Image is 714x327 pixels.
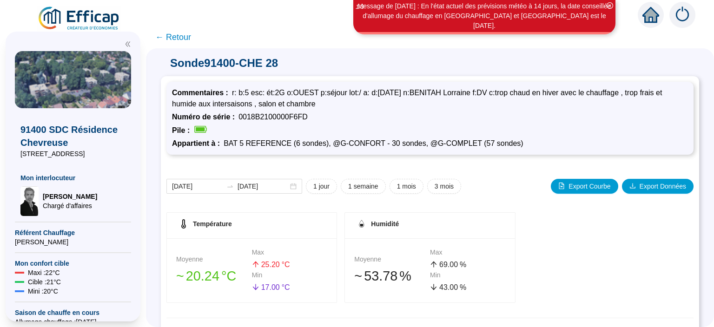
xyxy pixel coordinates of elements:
span: arrow-down [252,283,259,291]
span: Référent Chauffage [15,228,131,237]
div: Moyenne [354,255,430,264]
span: double-left [125,41,131,47]
img: Chargé d'affaires [20,186,39,216]
span: BAT 5 REFERENCE (6 sondes), @G-CONFORT - 30 sondes, @G-COMPLET (57 sondes) [224,139,523,147]
span: % [460,282,466,293]
span: 1 semaine [348,182,378,191]
div: Message de [DATE] : En l'état actuel des prévisions météo à 14 jours, la date conseillée d'alluma... [355,1,614,31]
span: home [642,7,659,23]
span: .20 [269,261,279,268]
button: 3 mois [427,179,461,194]
span: 91400 SDC Résidence Chevreuse [20,123,126,149]
span: Mini : 20 °C [28,287,58,296]
span: °C [282,259,290,270]
span: Allumage chauffage : [DATE] [15,317,131,327]
span: 󠁾~ [354,266,362,286]
span: 69 [439,261,448,268]
button: 1 semaine [341,179,386,194]
button: 1 jour [306,179,337,194]
div: Max [252,248,328,257]
span: Température [193,220,232,228]
span: Pile : [172,126,193,134]
span: 3 mois [435,182,454,191]
span: 1 jour [313,182,330,191]
span: Cible : 21 °C [28,277,61,287]
span: [PERSON_NAME] [43,192,97,201]
span: .78 [379,268,397,283]
i: 1 / 3 [356,3,364,10]
span: Mon confort cible [15,259,131,268]
img: efficap energie logo [37,6,121,32]
span: 󠁾~ [176,266,184,286]
span: arrow-up [252,261,259,268]
span: 17 [261,283,270,291]
span: Saison de chauffe en cours [15,308,131,317]
span: Appartient à : [172,139,224,147]
input: Date de fin [238,182,288,191]
span: [STREET_ADDRESS] [20,149,126,158]
span: % [460,259,466,270]
button: Export Courbe [551,179,618,194]
div: Min [430,270,506,280]
span: 25 [261,261,270,268]
input: Date de début [172,182,223,191]
span: Commentaires : [172,89,232,97]
div: Moyenne [176,255,252,264]
img: alerts [669,2,695,28]
span: download [629,183,636,189]
span: Export Courbe [569,182,610,191]
span: Humidité [371,220,399,228]
span: 43 [439,283,448,291]
span: Mon interlocuteur [20,173,126,183]
span: arrow-down [430,283,437,291]
span: .00 [448,261,458,268]
span: .00 [269,283,279,291]
button: 1 mois [390,179,423,194]
span: Maxi : 22 °C [28,268,60,277]
span: .24 [201,268,219,283]
span: arrow-up [430,261,437,268]
span: file-image [558,183,565,189]
span: °C [282,282,290,293]
div: Min [252,270,328,280]
span: r: b:5 esc: ét:2G o:OUEST p:séjour lot:/ a: d:[DATE] n:BENITAH Lorraine f:DV c:trop chaud en hive... [172,89,662,108]
span: close-circle [607,2,613,9]
span: swap-right [226,183,234,190]
span: ← Retour [155,31,191,44]
span: to [226,183,234,190]
span: Sonde 91400-CHE 28 [161,56,699,71]
span: Numéro de série : [172,113,238,121]
div: Max [430,248,506,257]
span: .00 [448,283,458,291]
span: °C [221,266,236,286]
span: 0018B2100000F6FD [238,113,308,121]
span: Export Données [640,182,686,191]
span: [PERSON_NAME] [15,237,131,247]
span: 20 [186,268,201,283]
span: 1 mois [397,182,416,191]
span: 53 [364,268,379,283]
span: % [399,266,411,286]
span: Chargé d'affaires [43,201,97,210]
button: Export Données [622,179,694,194]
